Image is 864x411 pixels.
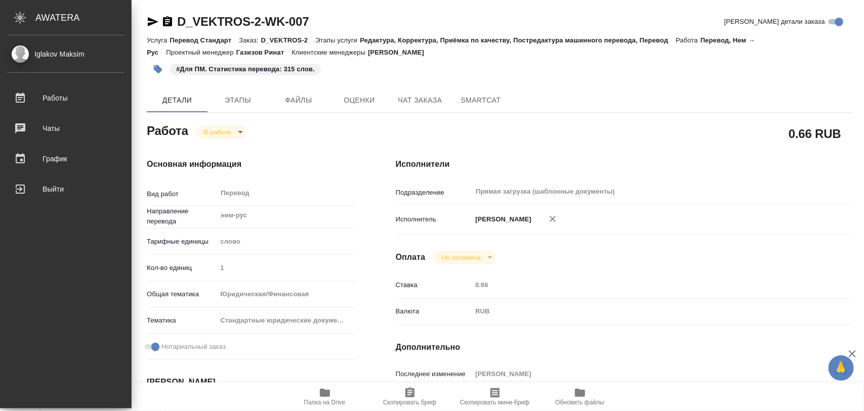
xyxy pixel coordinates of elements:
span: 🙏 [833,357,850,379]
p: Тематика [147,315,217,326]
button: В работе [201,128,234,136]
div: Стандартные юридические документы, договоры, уставы [217,312,357,329]
p: Редактура, Корректура, Приёмка по качеству, Постредактура машинного перевода, Перевод [360,36,676,44]
input: Пустое поле [472,278,814,292]
p: Ставка [396,280,472,290]
button: Удалить исполнителя [542,208,564,230]
span: Обновить файлы [555,399,604,406]
span: Папка на Drive [304,399,346,406]
p: Газизов Ринат [236,49,292,56]
div: RUB [472,303,814,320]
h4: Основная информация [147,158,355,170]
span: [PERSON_NAME] детали заказа [724,17,825,27]
p: Направление перевода [147,206,217,226]
button: Добавить тэг [147,58,169,80]
p: D_VEKTROS-2 [261,36,316,44]
button: Скопировать бриф [367,383,452,411]
p: Заказ: [239,36,261,44]
p: Валюта [396,306,472,316]
button: Скопировать ссылку для ЯМессенджера [147,16,159,28]
h4: [PERSON_NAME] [147,376,355,388]
p: Последнее изменение [396,369,472,379]
p: Исполнитель [396,214,472,224]
h4: Дополнительно [396,341,853,353]
p: Подразделение [396,188,472,198]
div: В работе [433,251,496,264]
div: Юридическая/Финансовая [217,286,357,303]
div: График [8,151,124,166]
p: Клиентские менеджеры [292,49,368,56]
div: Iglakov Maksim [8,49,124,60]
div: Чаты [8,121,124,136]
span: Скопировать бриф [383,399,436,406]
button: 🙏 [829,355,854,381]
p: Работа [676,36,701,44]
a: График [3,146,129,171]
a: Работы [3,85,129,111]
p: Перевод Стандарт [170,36,239,44]
p: [PERSON_NAME] [472,214,531,224]
button: Не оплачена [438,253,483,262]
p: Общая тематика [147,289,217,299]
button: Скопировать ссылку [161,16,174,28]
button: Обновить файлы [538,383,623,411]
span: Для ПМ. Статистика перевода: 315 слов. [169,64,322,73]
h4: Исполнители [396,158,853,170]
span: Файлы [274,94,323,107]
span: Скопировать мини-бриф [460,399,529,406]
p: [PERSON_NAME] [368,49,432,56]
a: Чаты [3,116,129,141]
h4: Оплата [396,251,426,263]
p: Проектный менеджер [166,49,236,56]
div: Выйти [8,181,124,197]
button: Скопировать мини-бриф [452,383,538,411]
p: Этапы услуги [315,36,360,44]
div: AWATERA [35,8,132,28]
span: Нотариальный заказ [161,342,226,352]
input: Пустое поле [472,367,814,381]
span: Оценки [335,94,384,107]
h2: 0.66 RUB [789,125,841,142]
p: Тарифные единицы [147,237,217,247]
div: слово [217,233,357,250]
span: Чат заказа [396,94,444,107]
p: Вид работ [147,189,217,199]
input: Пустое поле [217,260,357,275]
a: Выйти [3,176,129,202]
div: Работы [8,90,124,106]
p: Услуга [147,36,170,44]
a: D_VEKTROS-2-WK-007 [177,15,309,28]
h2: Работа [147,121,188,139]
button: Папка на Drive [282,383,367,411]
div: В работе [196,125,246,139]
span: SmartCat [457,94,505,107]
p: Кол-во единиц [147,263,217,273]
span: Детали [153,94,201,107]
p: #Для ПМ. Статистика перевода: 315 слов. [176,64,315,74]
span: Этапы [214,94,262,107]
